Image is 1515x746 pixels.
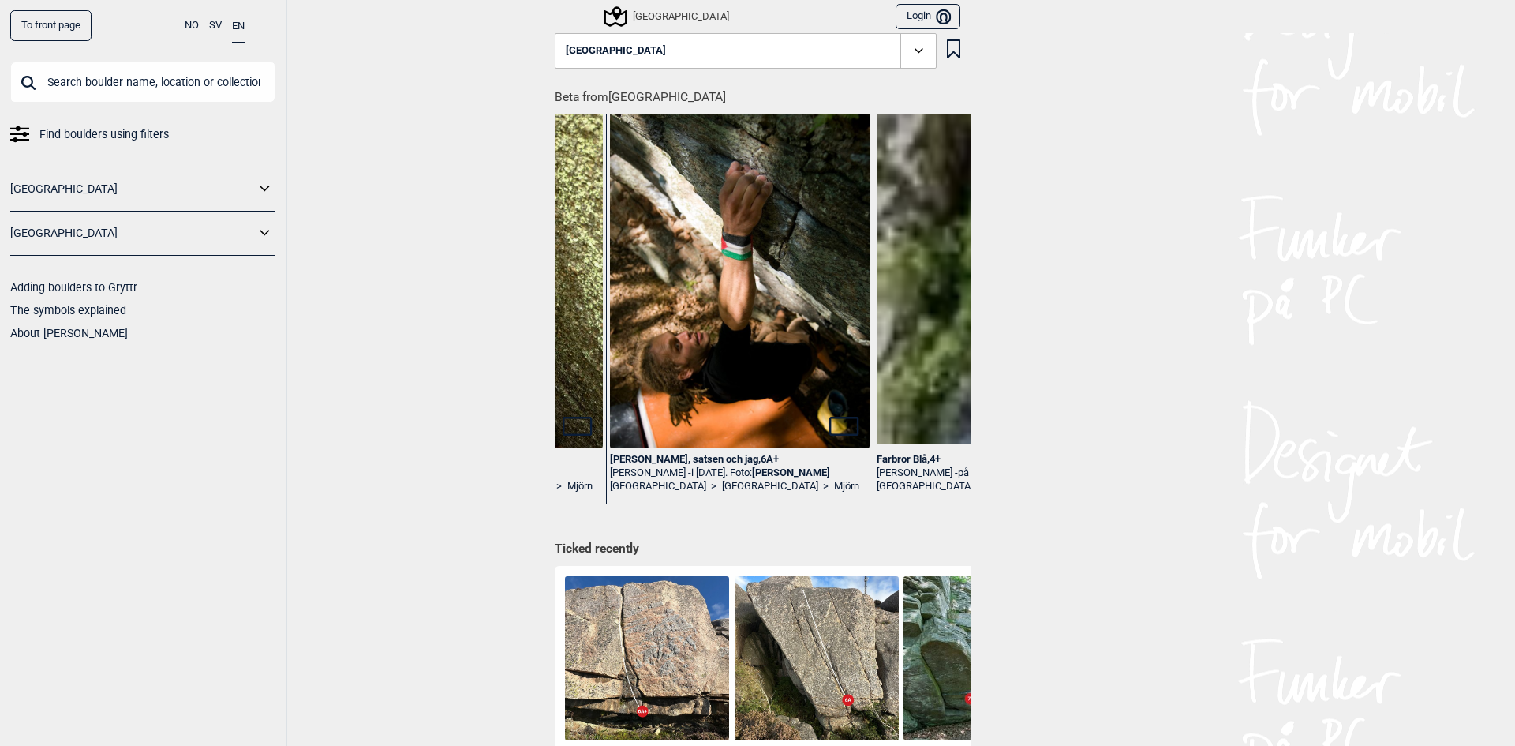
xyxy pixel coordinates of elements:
div: [PERSON_NAME], satsen och jag , 6A+ [610,453,870,467]
img: Intro 220723 [903,576,1068,740]
div: [PERSON_NAME] - [877,467,1136,480]
a: [GEOGRAPHIC_DATA] [722,480,818,493]
a: Find boulders using filters [10,123,275,146]
span: > [711,480,716,493]
button: EN [232,10,245,43]
span: > [823,480,829,493]
span: > [556,480,562,493]
span: Find boulders using filters [39,123,169,146]
a: About [PERSON_NAME] [10,327,128,339]
a: Mjörn [567,480,593,493]
a: [GEOGRAPHIC_DATA] [10,222,255,245]
img: Da Mazt [735,576,899,740]
img: Farbror Bla beta [877,102,1136,448]
h1: Ticked recently [555,541,960,558]
a: [PERSON_NAME] [752,467,830,478]
button: Login [896,4,960,30]
button: SV [209,10,222,41]
a: [GEOGRAPHIC_DATA] [10,178,255,201]
span: [GEOGRAPHIC_DATA] [566,45,666,57]
p: på traversen. Foto: [PERSON_NAME] [958,467,1118,478]
a: Adding boulders to Gryttr [10,281,137,294]
h1: Beta from [GEOGRAPHIC_DATA] [555,79,971,107]
div: [PERSON_NAME] - [610,467,870,480]
a: The symbols explained [10,304,126,317]
button: NO [185,10,199,41]
img: Vertigo [565,576,729,740]
img: Martin pa Saida satsen och jag [610,89,870,485]
a: [GEOGRAPHIC_DATA] [877,480,973,493]
input: Search boulder name, location or collection [10,62,275,103]
button: [GEOGRAPHIC_DATA] [555,33,937,69]
a: Mjörn [834,480,859,493]
div: [GEOGRAPHIC_DATA] [606,7,729,26]
a: [GEOGRAPHIC_DATA] [610,480,706,493]
p: i [DATE]. Foto: [691,467,830,478]
div: Farbror Blå , 4+ [877,453,1136,467]
a: To front page [10,10,92,41]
